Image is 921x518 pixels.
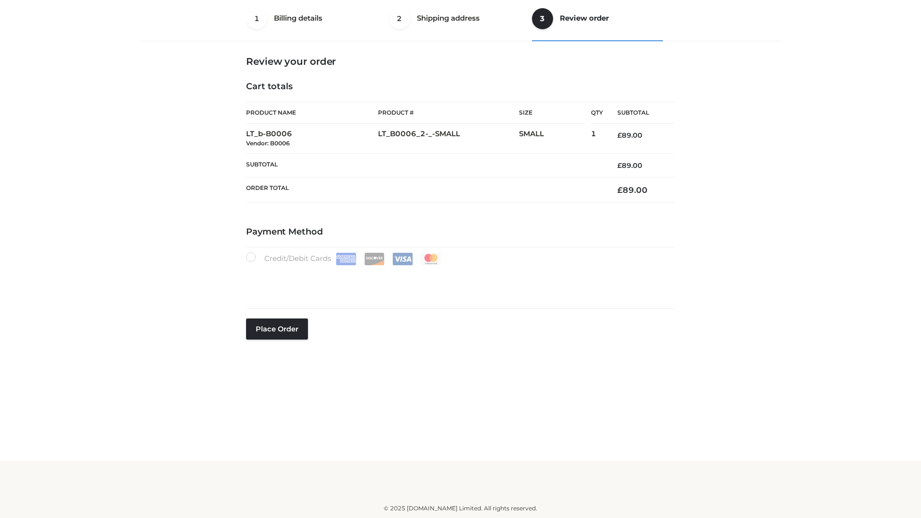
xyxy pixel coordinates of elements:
th: Subtotal [603,102,675,124]
iframe: Secure payment input frame [244,263,673,298]
button: Place order [246,318,308,340]
span: £ [617,131,622,140]
small: Vendor: B0006 [246,140,290,147]
div: © 2025 [DOMAIN_NAME] Limited. All rights reserved. [142,504,779,513]
img: Amex [336,253,356,265]
label: Credit/Debit Cards [246,252,442,265]
th: Qty [591,102,603,124]
h4: Payment Method [246,227,675,237]
td: LT_B0006_2-_-SMALL [378,124,519,154]
th: Product Name [246,102,378,124]
td: LT_b-B0006 [246,124,378,154]
td: 1 [591,124,603,154]
h4: Cart totals [246,82,675,92]
img: Visa [392,253,413,265]
bdi: 89.00 [617,131,642,140]
img: Mastercard [421,253,441,265]
span: £ [617,185,623,195]
img: Discover [364,253,385,265]
th: Size [519,102,586,124]
th: Subtotal [246,153,603,177]
bdi: 89.00 [617,185,648,195]
span: £ [617,161,622,170]
th: Order Total [246,177,603,203]
th: Product # [378,102,519,124]
h3: Review your order [246,56,675,67]
bdi: 89.00 [617,161,642,170]
td: SMALL [519,124,591,154]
